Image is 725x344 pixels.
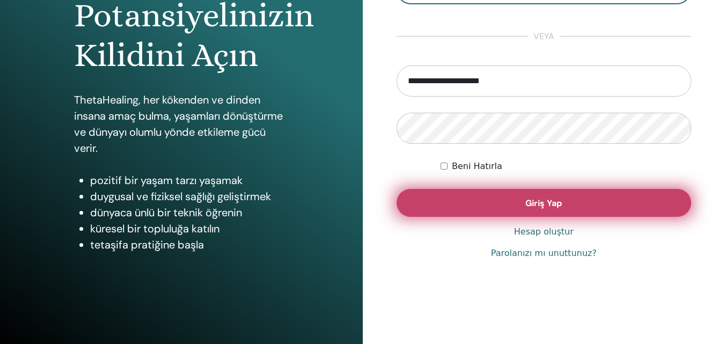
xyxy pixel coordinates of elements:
button: Giriş Yap [397,189,692,217]
li: küresel bir topluluğa katılın [90,221,289,237]
span: Giriş Yap [525,197,562,209]
label: Beni Hatırla [452,160,502,173]
li: duygusal ve fiziksel sağlığı geliştirmek [90,188,289,204]
a: Parolanızı mı unuttunuz? [491,247,597,260]
a: Hesap oluştur [514,225,574,238]
li: tetaşifa pratiğine başla [90,237,289,253]
span: veya [528,30,560,43]
p: ThetaHealing, her kökenden ve dinden insana amaç bulma, yaşamları dönüştürme ve dünyayı olumlu yö... [74,92,289,156]
div: Keep me authenticated indefinitely or until I manually logout [441,160,691,173]
li: dünyaca ünlü bir teknik öğrenin [90,204,289,221]
li: pozitif bir yaşam tarzı yaşamak [90,172,289,188]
